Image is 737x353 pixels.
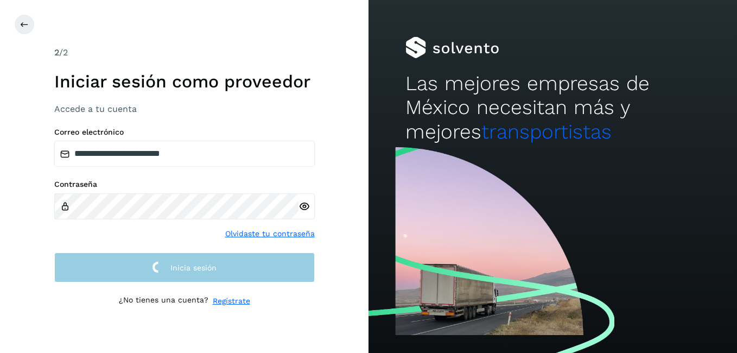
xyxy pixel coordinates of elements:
a: Regístrate [213,295,250,307]
h1: Iniciar sesión como proveedor [54,71,315,92]
h3: Accede a tu cuenta [54,104,315,114]
span: transportistas [481,120,612,143]
h2: Las mejores empresas de México necesitan más y mejores [405,72,700,144]
a: Olvidaste tu contraseña [225,228,315,239]
label: Correo electrónico [54,128,315,137]
span: 2 [54,47,59,58]
label: Contraseña [54,180,315,189]
span: Inicia sesión [170,264,217,272]
div: /2 [54,46,315,59]
button: Inicia sesión [54,253,315,282]
p: ¿No tienes una cuenta? [119,295,208,307]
